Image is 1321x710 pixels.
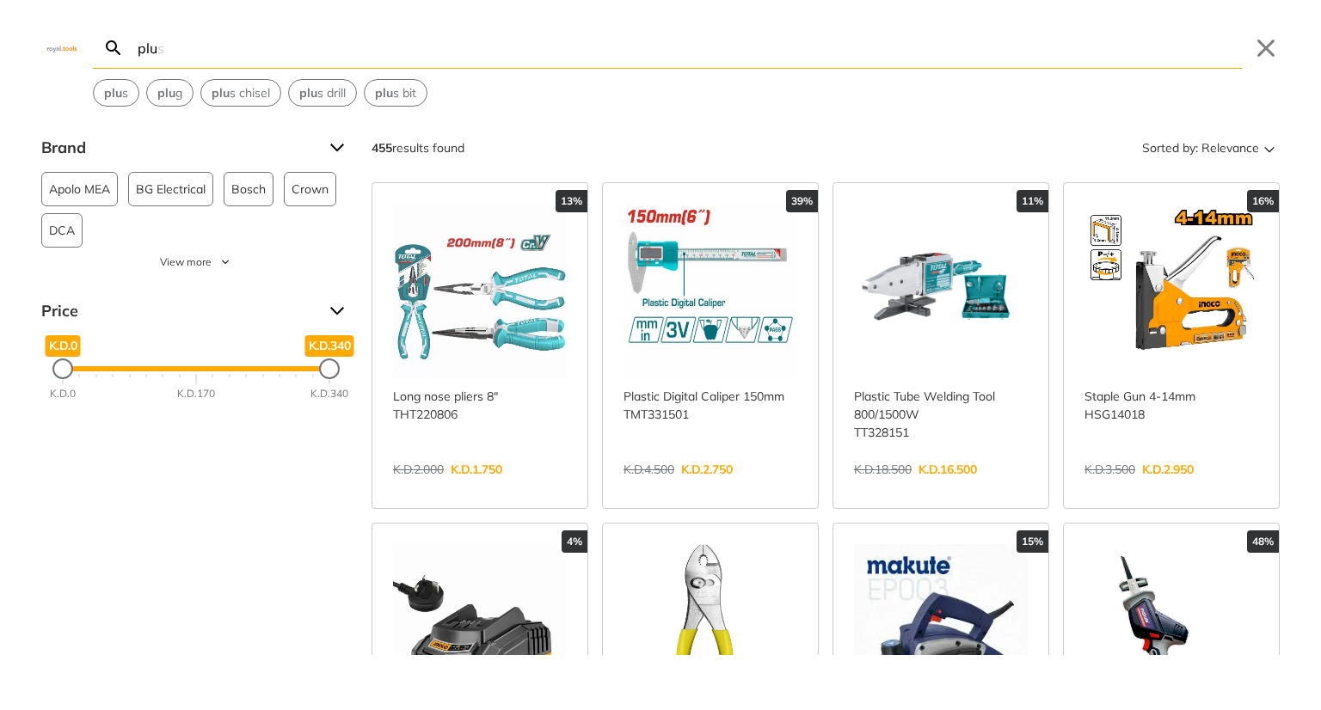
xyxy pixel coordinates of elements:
div: 15% [1017,530,1048,553]
span: View more [160,254,212,270]
div: 4% [562,530,587,553]
button: Crown [284,172,336,206]
span: BG Electrical [136,173,206,205]
button: Close [1252,34,1280,62]
button: DCA [41,213,83,248]
button: View more [41,254,351,270]
div: 11% [1017,190,1048,212]
button: Sorted by:Relevance Sort [1139,134,1280,162]
button: Select suggestion: plug [147,80,193,106]
div: Suggestion: plus [93,79,139,107]
div: Suggestion: plus drill [288,79,357,107]
button: BG Electrical [128,172,213,206]
button: Bosch [224,172,273,206]
span: Crown [292,173,329,205]
span: Brand [41,134,316,162]
div: 16% [1247,190,1279,212]
span: Price [41,297,316,325]
button: Apolo MEA [41,172,118,206]
strong: plu [212,85,230,101]
span: Apolo MEA [49,173,110,205]
span: Relevance [1201,134,1259,162]
strong: 455 [372,140,392,156]
div: results found [372,134,464,162]
svg: Sort [1259,138,1280,158]
svg: Search [103,38,124,58]
div: K.D.170 [177,386,215,401]
div: Maximum Price [319,358,340,379]
div: Suggestion: plug [146,79,194,107]
span: s [104,84,128,102]
button: Select suggestion: plus bit [365,80,427,106]
button: Select suggestion: plus chisel [201,80,280,106]
div: K.D.0 [50,386,76,401]
button: Select suggestion: plus drill [289,80,356,106]
div: Minimum Price [52,358,73,379]
strong: plu [375,85,393,101]
div: Suggestion: plus chisel [200,79,281,107]
span: s bit [375,84,416,102]
span: DCA [49,214,75,247]
div: 39% [786,190,818,212]
span: s chisel [212,84,270,102]
div: K.D.340 [310,386,348,401]
div: Suggestion: plus bit [364,79,427,107]
button: Select suggestion: plus [94,80,138,106]
div: 13% [556,190,587,212]
strong: plu [299,85,317,101]
strong: plu [104,85,122,101]
strong: plu [157,85,175,101]
span: s drill [299,84,346,102]
div: 48% [1247,530,1279,553]
input: Search… [134,28,1242,68]
img: Close [41,44,83,52]
span: g [157,84,182,102]
span: Bosch [231,173,266,205]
